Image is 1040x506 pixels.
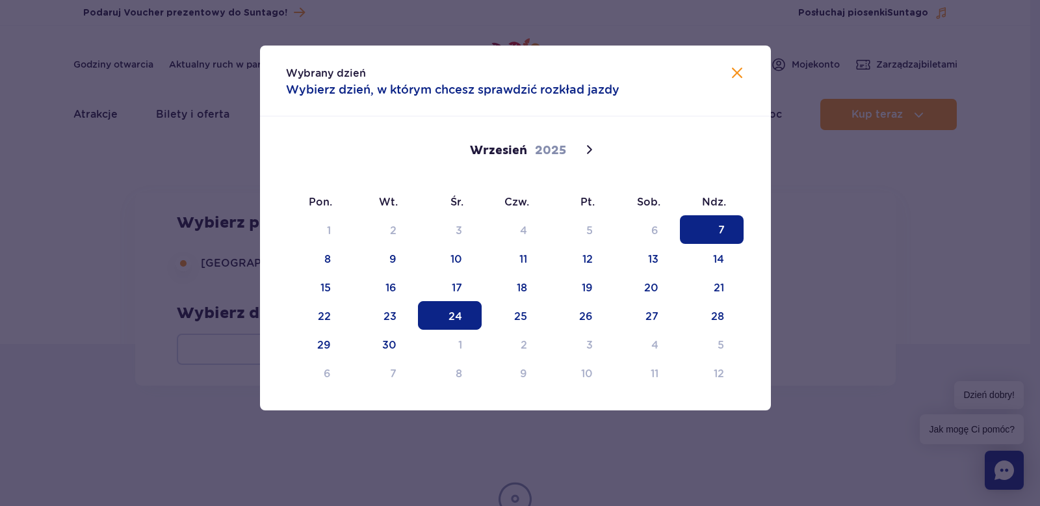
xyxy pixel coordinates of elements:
[482,195,548,209] span: Czw.
[614,358,678,387] span: Październik 11, 2025
[614,215,678,244] span: Wrzesień 6, 2025
[680,330,744,358] span: Październik 5, 2025
[418,273,482,301] span: Wrzesień 17, 2025
[418,215,482,244] span: Wrzesień 3, 2025
[548,195,614,209] span: Pt.
[483,330,547,358] span: Październik 2, 2025
[418,330,482,358] span: Październik 1, 2025
[287,358,350,387] span: Październik 6, 2025
[549,244,612,273] span: Wrzesień 12, 2025
[417,195,482,209] span: Śr.
[549,358,612,387] span: Październik 10, 2025
[470,143,527,159] span: Wrzesień
[614,330,678,358] span: Październik 4, 2025
[680,244,744,273] span: Wrzesień 14, 2025
[614,273,678,301] span: Wrzesień 20, 2025
[352,330,416,358] span: Wrzesień 30, 2025
[418,358,482,387] span: Październik 8, 2025
[483,215,547,244] span: Wrzesień 4, 2025
[614,195,679,209] span: Sob.
[352,273,416,301] span: Wrzesień 16, 2025
[286,195,352,209] span: Pon.
[287,301,350,330] span: Wrzesień 22, 2025
[286,81,619,98] span: Wybierz dzień, w którym chcesz sprawdzić rozkład jazdy
[483,244,547,273] span: Wrzesień 11, 2025
[549,273,612,301] span: Wrzesień 19, 2025
[351,195,417,209] span: Wt.
[483,301,547,330] span: Wrzesień 25, 2025
[614,244,678,273] span: Wrzesień 13, 2025
[680,358,744,387] span: Październik 12, 2025
[352,301,416,330] span: Wrzesień 23, 2025
[352,358,416,387] span: Październik 7, 2025
[352,215,416,244] span: Wrzesień 2, 2025
[679,195,745,209] span: Ndz.
[680,215,744,244] span: Wrzesień 7, 2025
[287,244,350,273] span: Wrzesień 8, 2025
[680,273,744,301] span: Wrzesień 21, 2025
[287,215,350,244] span: Wrzesień 1, 2025
[549,330,612,358] span: Październik 3, 2025
[483,273,547,301] span: Wrzesień 18, 2025
[549,215,612,244] span: Wrzesień 5, 2025
[549,301,612,330] span: Wrzesień 26, 2025
[418,244,482,273] span: Wrzesień 10, 2025
[418,301,482,330] span: Wrzesień 24, 2025
[614,301,678,330] span: Wrzesień 27, 2025
[287,273,350,301] span: Wrzesień 15, 2025
[287,330,350,358] span: Wrzesień 29, 2025
[352,244,416,273] span: Wrzesień 9, 2025
[483,358,547,387] span: Październik 9, 2025
[680,301,744,330] span: Wrzesień 28, 2025
[286,67,366,79] span: Wybrany dzień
